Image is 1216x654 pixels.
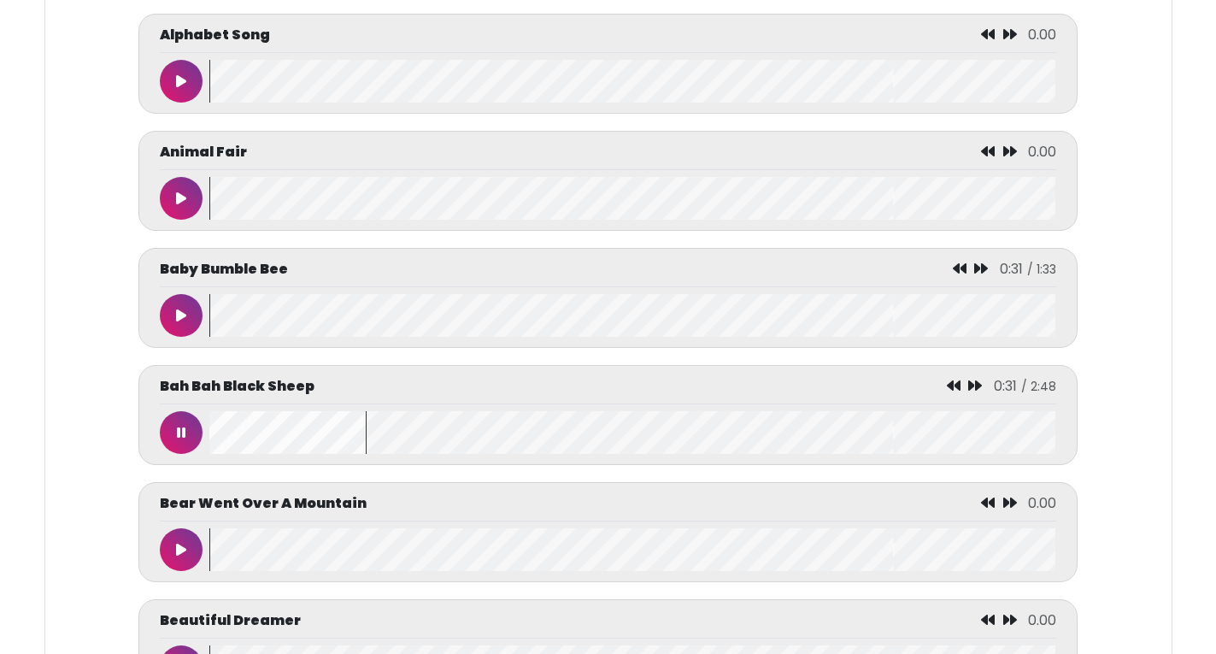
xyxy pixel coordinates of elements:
span: 0:31 [1000,259,1023,279]
span: 0.00 [1028,142,1056,162]
p: Baby Bumble Bee [160,259,288,280]
span: 0.00 [1028,493,1056,513]
p: Animal Fair [160,142,247,162]
span: / 1:33 [1027,261,1056,278]
p: Bear Went Over A Mountain [160,493,367,514]
span: / 2:48 [1021,378,1056,395]
span: 0.00 [1028,25,1056,44]
p: Beautiful Dreamer [160,610,301,631]
p: Bah Bah Black Sheep [160,376,314,397]
p: Alphabet Song [160,25,270,45]
span: 0:31 [994,376,1017,396]
span: 0.00 [1028,610,1056,630]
